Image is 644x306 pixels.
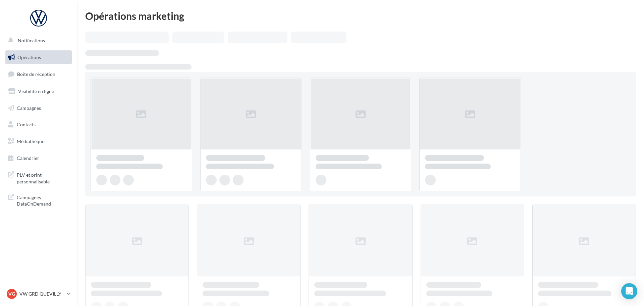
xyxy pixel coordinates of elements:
span: PLV et print personnalisable [17,170,69,185]
a: PLV et print personnalisable [4,168,73,187]
span: VG [8,291,15,297]
span: Visibilité en ligne [18,88,54,94]
a: Contacts [4,118,73,132]
a: Visibilité en ligne [4,84,73,98]
span: Médiathèque [17,138,44,144]
button: Notifications [4,34,70,48]
a: Médiathèque [4,134,73,148]
div: Open Intercom Messenger [621,283,637,299]
div: Opérations marketing [85,11,636,21]
span: Campagnes [17,105,41,111]
a: Boîte de réception [4,67,73,81]
span: Boîte de réception [17,71,55,77]
a: Calendrier [4,151,73,165]
p: VW GRD QUEVILLY [19,291,64,297]
a: Opérations [4,50,73,64]
span: Contacts [17,122,36,127]
a: Campagnes [4,101,73,115]
a: Campagnes DataOnDemand [4,190,73,210]
span: Opérations [17,54,41,60]
a: VG VW GRD QUEVILLY [5,288,72,300]
span: Notifications [18,38,45,43]
span: Calendrier [17,155,39,161]
span: Campagnes DataOnDemand [17,193,69,207]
